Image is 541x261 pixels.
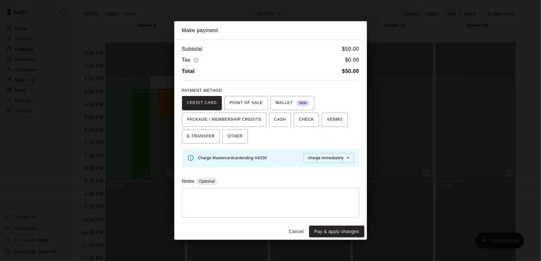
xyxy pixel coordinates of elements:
[309,226,364,238] button: Pay & apply changes
[187,131,215,142] span: E-TRANSFER
[182,88,222,93] span: PAYMENT METHOD
[174,21,367,40] h2: Make payment
[187,115,262,125] span: PACKAGE / MEMBERSHIP CREDITS
[271,96,315,110] button: WALLET New
[182,56,201,65] h6: Tax
[187,98,217,108] span: CREDIT CARD
[342,68,359,74] b: $ 50.00
[345,56,359,65] h6: $ 0.00
[342,45,359,53] h6: $ 50.00
[182,113,267,127] button: PACKAGE / MEMBERSHIP CREDITS
[294,113,319,127] button: CHECK
[297,99,309,108] span: New
[182,45,203,53] h6: Subtotal
[224,96,268,110] button: POINT OF SALE
[182,68,195,74] b: Total
[322,113,348,127] button: VENMO
[276,98,310,108] span: WALLET
[198,156,267,160] span: Charge Mastercard card ending in 6330
[274,115,286,125] span: CASH
[308,156,344,160] span: charge immediately
[196,179,217,184] span: Optional
[327,115,343,125] span: VENMO
[182,96,222,110] button: CREDIT CARD
[182,129,220,144] button: E-TRANSFER
[286,226,307,238] button: Cancel
[269,113,291,127] button: CASH
[228,131,243,142] span: OTHER
[223,129,248,144] button: OTHER
[230,98,263,108] span: POINT OF SALE
[299,115,314,125] span: CHECK
[182,178,195,184] label: Notes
